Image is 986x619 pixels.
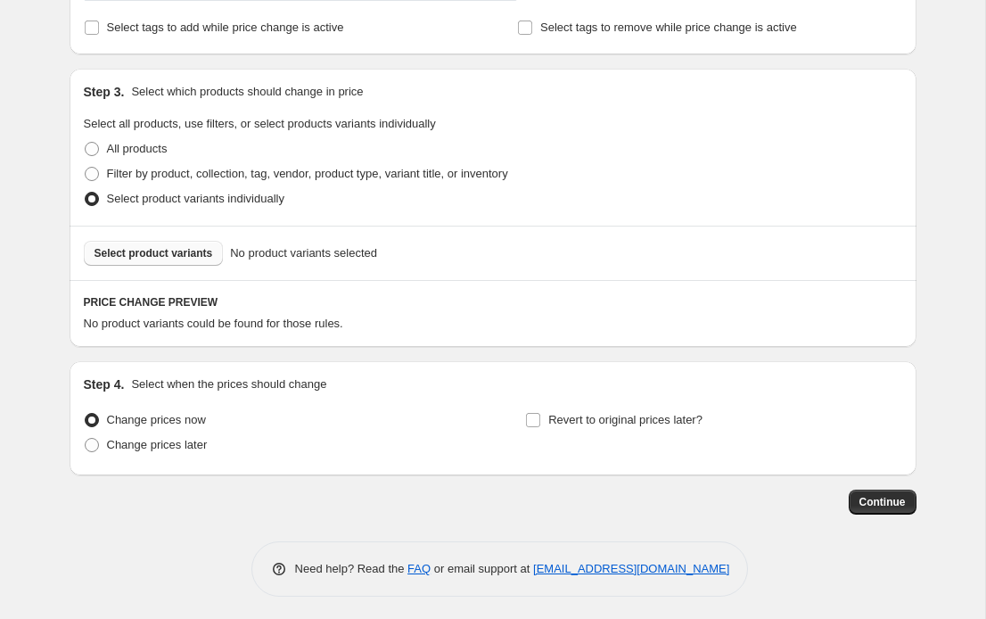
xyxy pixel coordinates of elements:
[84,117,436,130] span: Select all products, use filters, or select products variants individually
[131,376,326,393] p: Select when the prices should change
[84,376,125,393] h2: Step 4.
[407,562,431,575] a: FAQ
[859,495,906,509] span: Continue
[295,562,408,575] span: Need help? Read the
[107,438,208,451] span: Change prices later
[849,490,916,515] button: Continue
[107,192,284,205] span: Select product variants individually
[230,244,377,262] span: No product variants selected
[540,21,797,34] span: Select tags to remove while price change is active
[431,562,533,575] span: or email support at
[107,167,508,180] span: Filter by product, collection, tag, vendor, product type, variant title, or inventory
[533,562,729,575] a: [EMAIL_ADDRESS][DOMAIN_NAME]
[548,413,703,426] span: Revert to original prices later?
[84,317,343,330] span: No product variants could be found for those rules.
[84,295,902,309] h6: PRICE CHANGE PREVIEW
[107,21,344,34] span: Select tags to add while price change is active
[94,246,213,260] span: Select product variants
[84,241,224,266] button: Select product variants
[84,83,125,101] h2: Step 3.
[131,83,363,101] p: Select which products should change in price
[107,142,168,155] span: All products
[107,413,206,426] span: Change prices now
